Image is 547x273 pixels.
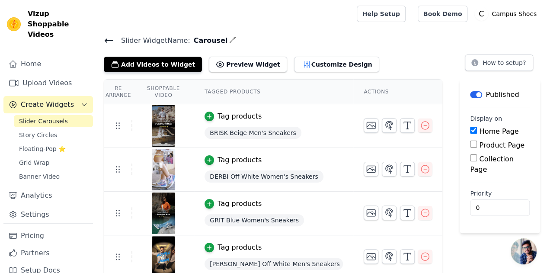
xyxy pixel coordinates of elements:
span: Slider Carousels [19,117,68,125]
button: Add Videos to Widget [104,57,202,72]
div: Edit Name [229,35,236,46]
th: Tagged Products [194,80,353,104]
button: Customize Design [294,57,379,72]
a: Floating-Pop ⭐ [14,143,93,155]
p: Campus Shoes [488,6,540,22]
img: vizup-images-bb2c.jpg [151,105,176,147]
a: Home [3,55,93,73]
button: How to setup? [465,55,533,71]
span: Create Widgets [21,100,74,110]
button: Tag products [205,111,262,122]
span: Grid Wrap [19,158,49,167]
button: C Campus Shoes [474,6,540,22]
div: Tag products [218,155,262,165]
img: vizup-images-2cc4.jpg [151,149,176,190]
span: Slider Widget Name: [114,35,190,46]
a: Story Circles [14,129,93,141]
span: GRIT Blue Women's Sneakers [205,214,304,226]
th: Actions [353,80,442,104]
button: Create Widgets [3,96,93,113]
a: Settings [3,206,93,223]
a: Partners [3,244,93,262]
span: Story Circles [19,131,57,139]
img: Vizup [7,17,21,31]
p: Published [486,90,519,100]
button: Tag products [205,242,262,253]
legend: Display on [470,114,502,123]
label: Home Page [479,127,518,135]
button: Change Thumbnail [364,249,378,264]
div: Tag products [218,242,262,253]
label: Collection Page [470,155,513,173]
a: How to setup? [465,61,533,69]
div: Open chat [511,238,537,264]
button: Tag products [205,155,262,165]
button: Tag products [205,199,262,209]
a: Analytics [3,187,93,204]
span: Carousel [190,35,228,46]
text: C [479,10,484,18]
img: vizup-images-256d.jpg [151,193,176,234]
span: Floating-Pop ⭐ [19,145,66,153]
button: Change Thumbnail [364,118,378,133]
label: Priority [470,189,530,198]
a: Slider Carousels [14,115,93,127]
th: Shoppable Video [132,80,194,104]
span: Vizup Shoppable Videos [28,9,90,40]
button: Change Thumbnail [364,206,378,220]
a: Book Demo [418,6,467,22]
a: Banner Video [14,170,93,183]
button: Preview Widget [209,57,287,72]
button: Change Thumbnail [364,162,378,177]
label: Product Page [479,141,525,149]
th: Re Arrange [104,80,132,104]
a: Upload Videos [3,74,93,92]
div: Tag products [218,199,262,209]
span: [PERSON_NAME] Off White Men's Sneakers [205,258,343,270]
span: Banner Video [19,172,60,181]
a: Help Setup [357,6,406,22]
a: Grid Wrap [14,157,93,169]
span: DERBI Off White Women's Sneakers [205,170,323,183]
span: BRISK Beige Men's Sneakers [205,127,301,139]
a: Pricing [3,227,93,244]
div: Tag products [218,111,262,122]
